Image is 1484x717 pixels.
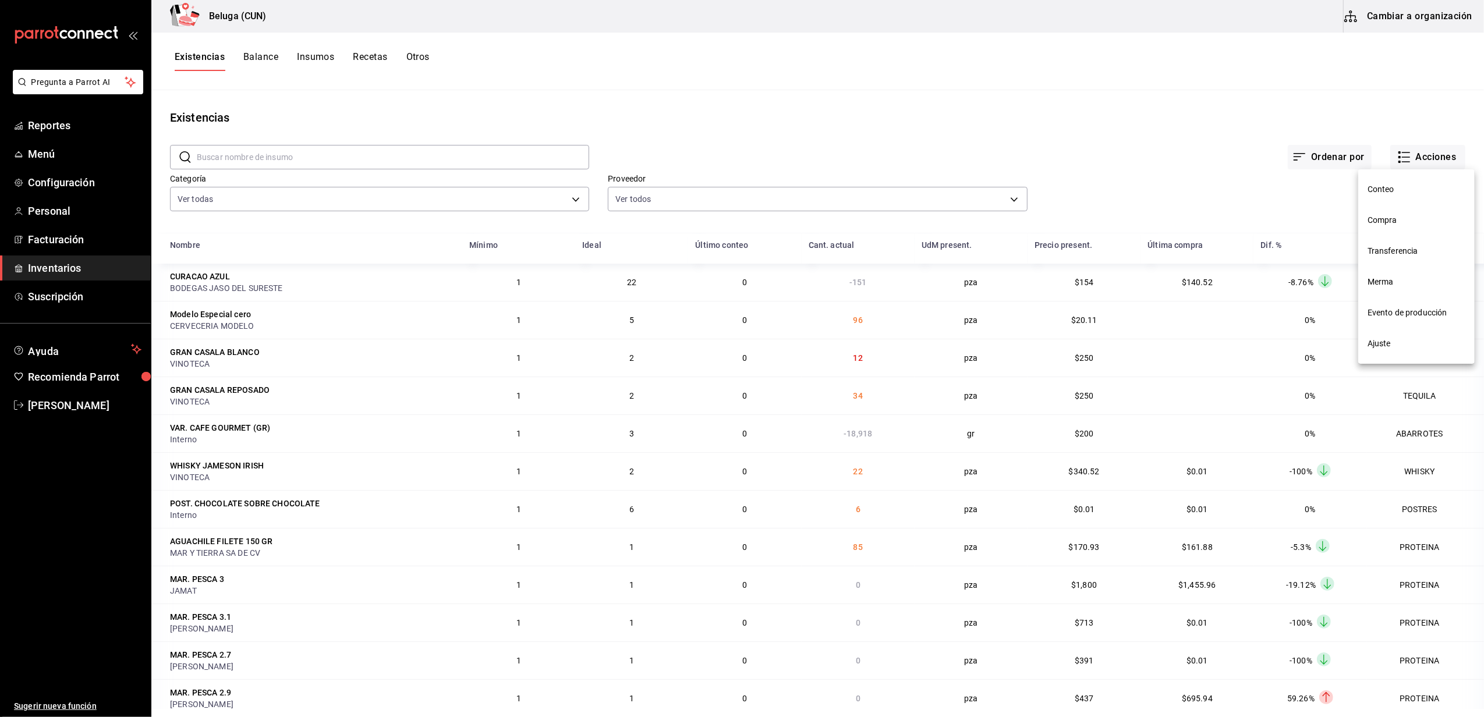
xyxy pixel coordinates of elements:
span: Transferencia [1368,245,1465,257]
span: Compra [1368,214,1465,226]
span: Conteo [1368,183,1465,196]
span: Evento de producción [1368,307,1465,319]
span: Merma [1368,276,1465,288]
span: Ajuste [1368,338,1465,350]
